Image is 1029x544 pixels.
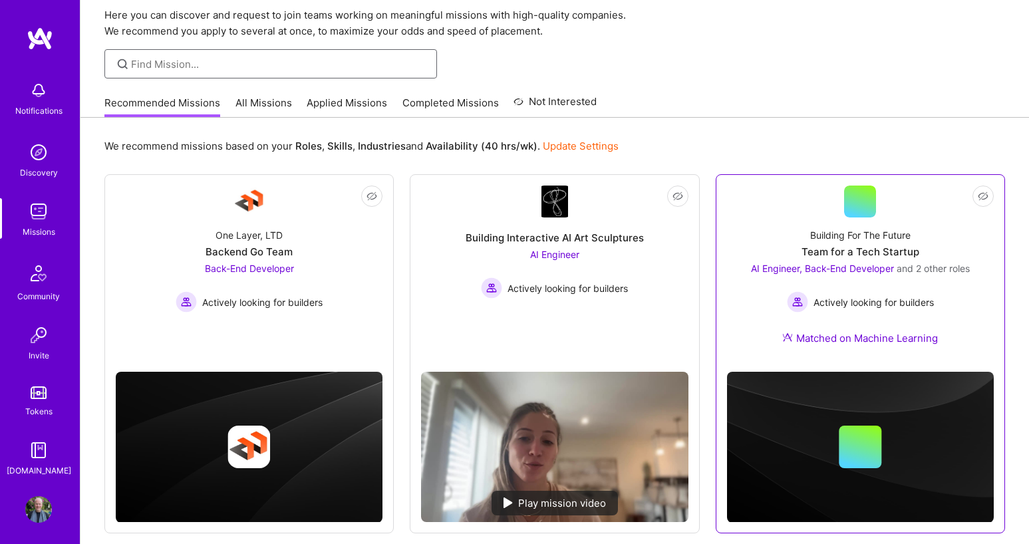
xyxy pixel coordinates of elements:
[541,186,568,217] img: Company Logo
[508,281,628,295] span: Actively looking for builders
[481,277,502,299] img: Actively looking for builders
[25,77,52,104] img: bell
[978,191,988,202] i: icon EyeClosed
[228,426,271,468] img: Company logo
[466,231,644,245] div: Building Interactive AI Art Sculptures
[543,140,619,152] a: Update Settings
[897,263,970,274] span: and 2 other roles
[514,94,597,118] a: Not Interested
[202,295,323,309] span: Actively looking for builders
[115,57,130,72] i: icon SearchGrey
[29,348,49,362] div: Invite
[15,104,63,118] div: Notifications
[23,257,55,289] img: Community
[421,186,688,361] a: Company LogoBuilding Interactive AI Art SculpturesAI Engineer Actively looking for buildersActive...
[206,245,293,259] div: Backend Go Team
[504,497,513,508] img: play
[402,96,499,118] a: Completed Missions
[727,372,994,523] img: cover
[235,96,292,118] a: All Missions
[27,27,53,51] img: logo
[233,186,265,217] img: Company Logo
[17,289,60,303] div: Community
[727,186,994,361] a: Building For The FutureTeam for a Tech StartupAI Engineer, Back-End Developer and 2 other rolesAc...
[104,96,220,118] a: Recommended Missions
[802,245,919,259] div: Team for a Tech Startup
[216,228,283,242] div: One Layer, LTD
[367,191,377,202] i: icon EyeClosed
[23,225,55,239] div: Missions
[25,404,53,418] div: Tokens
[31,386,47,399] img: tokens
[7,464,71,477] div: [DOMAIN_NAME]
[104,139,619,153] p: We recommend missions based on your , , and .
[25,139,52,166] img: discovery
[25,198,52,225] img: teamwork
[492,491,618,515] div: Play mission video
[22,496,55,523] a: User Avatar
[672,191,683,202] i: icon EyeClosed
[813,295,934,309] span: Actively looking for builders
[131,57,427,71] input: Find Mission...
[421,372,688,522] img: No Mission
[25,322,52,348] img: Invite
[751,263,894,274] span: AI Engineer, Back-End Developer
[787,291,808,313] img: Actively looking for builders
[176,291,197,313] img: Actively looking for builders
[205,263,294,274] span: Back-End Developer
[25,496,52,523] img: User Avatar
[426,140,537,152] b: Availability (40 hrs/wk)
[782,331,938,345] div: Matched on Machine Learning
[116,372,382,523] img: cover
[327,140,353,152] b: Skills
[295,140,322,152] b: Roles
[530,249,579,260] span: AI Engineer
[104,7,1005,39] p: Here you can discover and request to join teams working on meaningful missions with high-quality ...
[307,96,387,118] a: Applied Missions
[25,437,52,464] img: guide book
[20,166,58,180] div: Discovery
[810,228,911,242] div: Building For The Future
[782,332,793,342] img: Ateam Purple Icon
[358,140,406,152] b: Industries
[116,186,382,348] a: Company LogoOne Layer, LTDBackend Go TeamBack-End Developer Actively looking for buildersActively...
